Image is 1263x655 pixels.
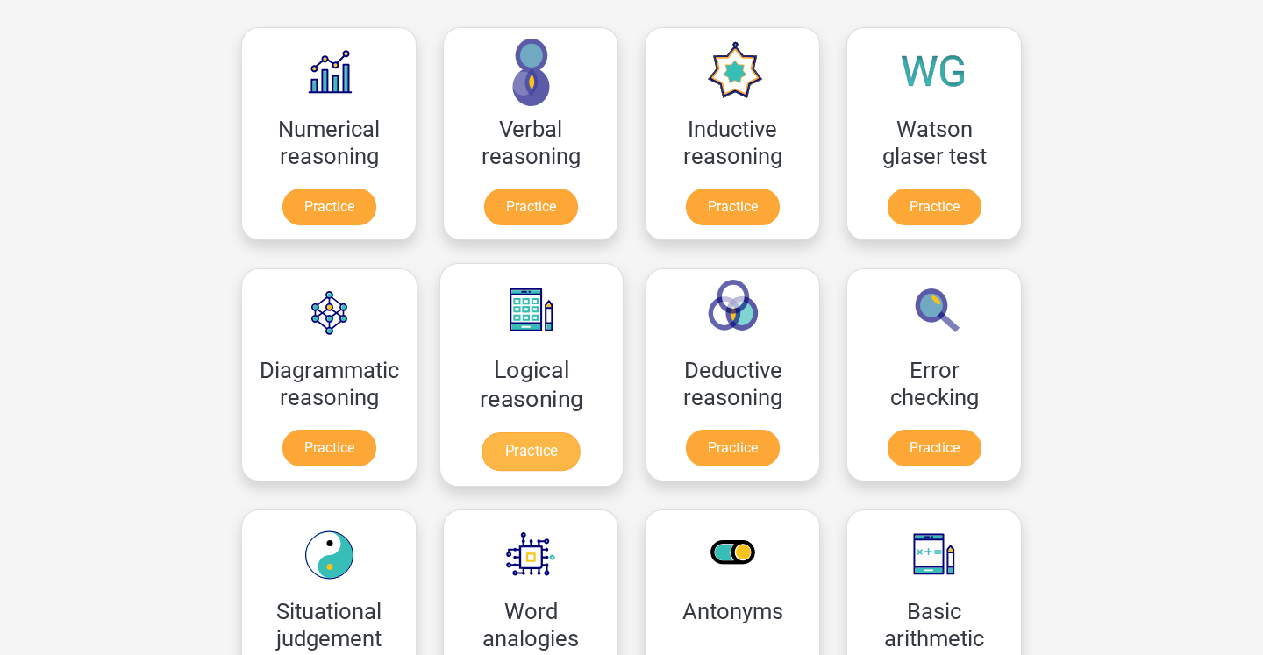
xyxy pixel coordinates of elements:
[484,189,578,225] a: Practice
[888,189,981,225] a: Practice
[888,430,981,466] a: Practice
[686,430,780,466] a: Practice
[482,432,581,471] a: Practice
[686,189,780,225] a: Practice
[282,430,376,466] a: Practice
[282,189,376,225] a: Practice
